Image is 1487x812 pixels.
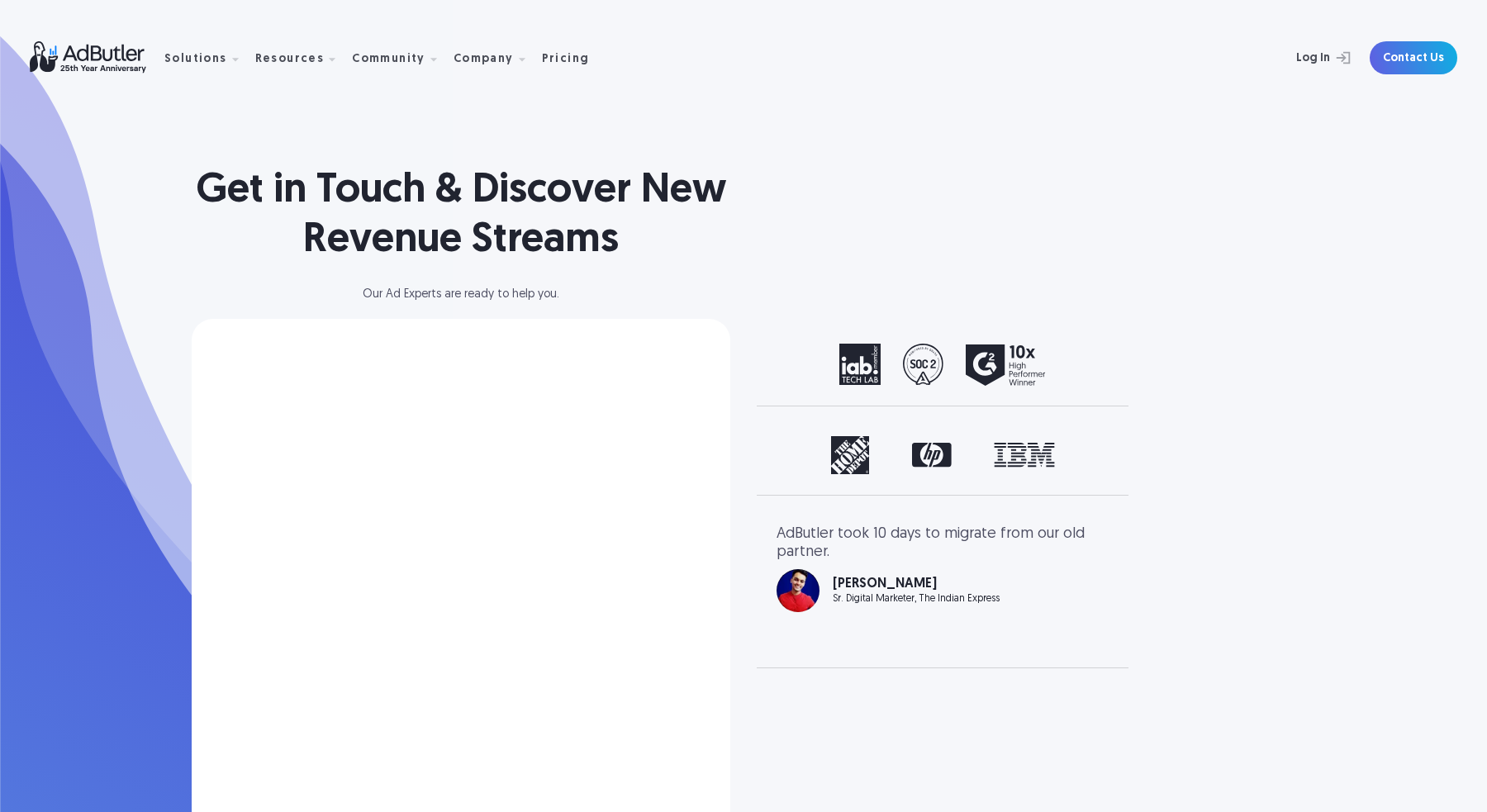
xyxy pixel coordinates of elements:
[777,525,1109,648] div: carousel
[255,54,325,65] div: Resources
[1252,41,1360,74] a: Log In
[833,577,1000,591] div: [PERSON_NAME]
[255,32,349,84] div: Resources
[352,54,425,65] div: Community
[352,32,450,84] div: Community
[542,50,603,65] a: Pricing
[777,525,1109,612] div: 1 of 3
[1043,344,1109,386] div: next slide
[833,594,1000,604] div: Sr. Digital Marketer, The Indian Express
[164,32,252,84] div: Solutions
[777,436,1109,475] div: carousel
[1370,41,1457,74] a: Contact Us
[454,54,514,65] div: Company
[777,525,1109,561] div: AdButler took 10 days to migrate from our old partner.
[1043,436,1109,475] div: next slide
[164,54,227,65] div: Solutions
[777,344,1109,386] div: 1 of 2
[192,167,730,266] h1: Get in Touch & Discover New Revenue Streams
[1043,525,1109,648] div: next slide
[777,344,1109,386] div: carousel
[777,436,1109,475] div: 1 of 3
[454,32,539,84] div: Company
[542,54,590,65] div: Pricing
[192,289,730,301] div: Our Ad Experts are ready to help you.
